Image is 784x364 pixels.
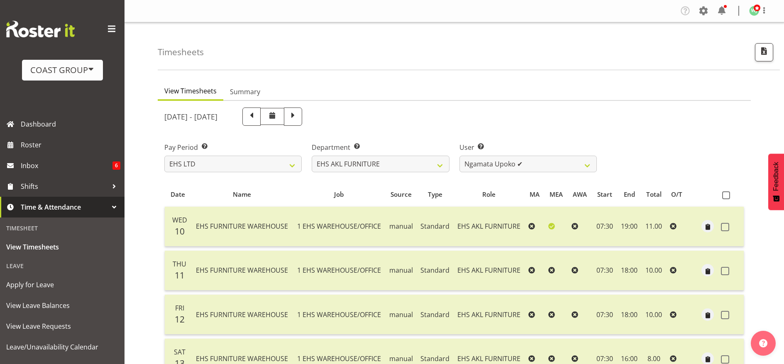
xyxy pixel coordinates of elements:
span: manual [389,222,413,231]
span: EHS AKL FURNITURE [457,354,520,363]
span: 1 EHS WAREHOUSE/OFFICE [297,354,381,363]
span: EHS AKL FURNITURE [457,310,520,319]
td: 11.00 [641,207,667,247]
a: View Leave Balances [2,295,122,316]
td: 07:30 [592,207,617,247]
span: Apply for Leave [6,278,118,291]
span: manual [389,354,413,363]
td: 10.00 [641,251,667,291]
td: Standard [417,251,453,291]
td: 07:30 [592,251,617,291]
span: Summary [230,87,260,97]
div: Timesheet [2,220,122,237]
td: Standard [417,207,453,247]
span: Inbox [21,159,112,172]
label: Department [312,142,449,152]
a: Leave/Unavailability Calendar [2,337,122,357]
img: help-xxl-2.png [759,339,767,347]
span: Source [391,190,412,199]
h5: [DATE] - [DATE] [164,112,217,121]
span: EHS AKL FURNITURE [457,266,520,275]
img: Rosterit website logo [6,21,75,37]
span: Job [334,190,344,199]
span: AWA [573,190,587,199]
span: manual [389,266,413,275]
a: View Leave Requests [2,316,122,337]
span: Total [646,190,662,199]
span: EHS FURNITURE WAREHOUSE [196,222,288,231]
label: Pay Period [164,142,302,152]
td: 18:00 [617,295,641,335]
span: Date [171,190,185,199]
div: COAST GROUP [30,64,95,76]
td: 19:00 [617,207,641,247]
span: 6 [112,161,120,170]
td: 18:00 [617,251,641,291]
span: Thu [173,259,186,269]
span: View Leave Balances [6,299,118,312]
img: woojin-jung1017.jpg [749,6,759,16]
span: End [624,190,635,199]
span: View Timesheets [6,241,118,253]
span: Start [597,190,612,199]
span: 10 [175,225,185,237]
span: View Timesheets [164,86,217,96]
span: EHS FURNITURE WAREHOUSE [196,266,288,275]
td: Standard [417,295,453,335]
span: 11 [175,269,185,281]
button: Export CSV [755,43,773,61]
td: 07:30 [592,295,617,335]
span: 1 EHS WAREHOUSE/OFFICE [297,222,381,231]
span: Fri [175,303,184,313]
span: Roster [21,139,120,151]
span: Sat [174,347,186,357]
td: 10.00 [641,295,667,335]
a: View Timesheets [2,237,122,257]
span: View Leave Requests [6,320,118,332]
span: 1 EHS WAREHOUSE/OFFICE [297,310,381,319]
span: Dashboard [21,118,120,130]
span: Role [482,190,496,199]
span: Type [428,190,442,199]
button: Feedback - Show survey [768,154,784,210]
h4: Timesheets [158,47,204,57]
span: EHS FURNITURE WAREHOUSE [196,354,288,363]
a: Apply for Leave [2,274,122,295]
span: MA [530,190,540,199]
span: 12 [175,313,185,325]
span: Wed [172,215,187,225]
span: Feedback [772,162,780,191]
span: O/T [671,190,682,199]
span: EHS AKL FURNITURE [457,222,520,231]
span: 1 EHS WAREHOUSE/OFFICE [297,266,381,275]
span: Shifts [21,180,108,193]
span: MEA [550,190,563,199]
label: User [459,142,597,152]
span: Time & Attendance [21,201,108,213]
span: Leave/Unavailability Calendar [6,341,118,353]
span: manual [389,310,413,319]
span: Name [233,190,251,199]
span: EHS FURNITURE WAREHOUSE [196,310,288,319]
div: Leave [2,257,122,274]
